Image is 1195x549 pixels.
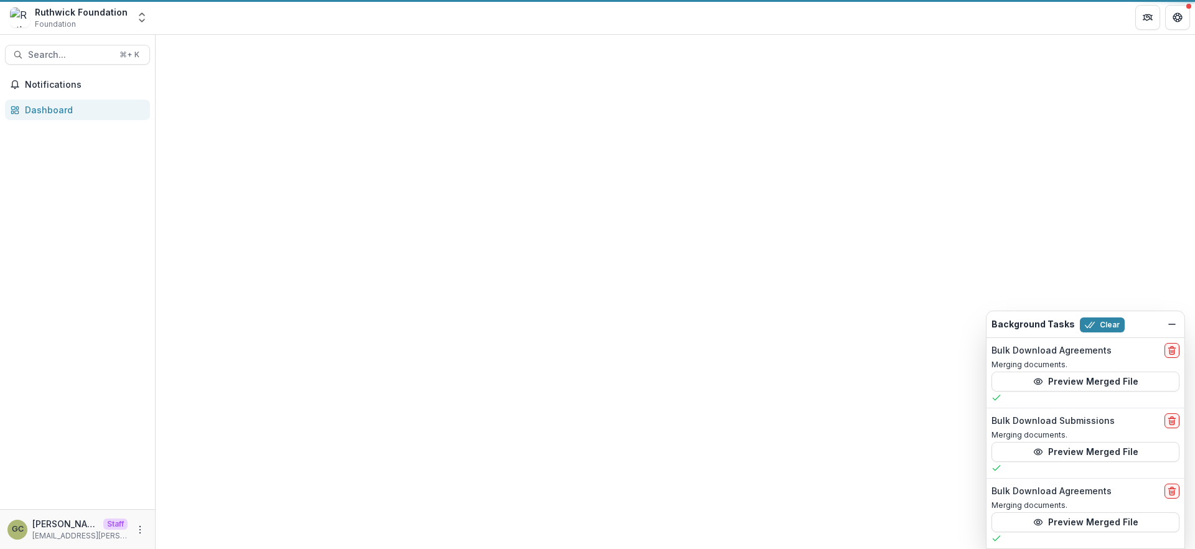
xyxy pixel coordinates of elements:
[1165,317,1179,332] button: Dismiss
[32,517,98,530] p: [PERSON_NAME]
[103,518,128,530] p: Staff
[10,7,30,27] img: Ruthwick Foundation
[5,75,150,95] button: Notifications
[25,103,140,116] div: Dashboard
[161,8,213,26] nav: breadcrumb
[991,345,1112,356] h2: Bulk Download Agreements
[35,19,76,30] span: Foundation
[133,5,151,30] button: Open entity switcher
[991,359,1179,370] p: Merging documents.
[1165,484,1179,499] button: delete
[991,500,1179,511] p: Merging documents.
[1165,413,1179,428] button: delete
[1135,5,1160,30] button: Partners
[1080,317,1125,332] button: Clear
[1165,5,1190,30] button: Get Help
[25,80,145,90] span: Notifications
[991,442,1179,462] button: Preview Merged File
[991,486,1112,497] h2: Bulk Download Agreements
[12,525,24,533] div: Grace Chang
[991,319,1075,330] h2: Background Tasks
[117,48,142,62] div: ⌘ + K
[991,416,1115,426] h2: Bulk Download Submissions
[32,530,128,542] p: [EMAIL_ADDRESS][PERSON_NAME][DOMAIN_NAME]
[991,372,1179,392] button: Preview Merged File
[991,429,1179,441] p: Merging documents.
[5,45,150,65] button: Search...
[5,100,150,120] a: Dashboard
[35,6,128,19] div: Ruthwick Foundation
[133,522,148,537] button: More
[28,50,112,60] span: Search...
[991,512,1179,532] button: Preview Merged File
[1165,343,1179,358] button: delete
